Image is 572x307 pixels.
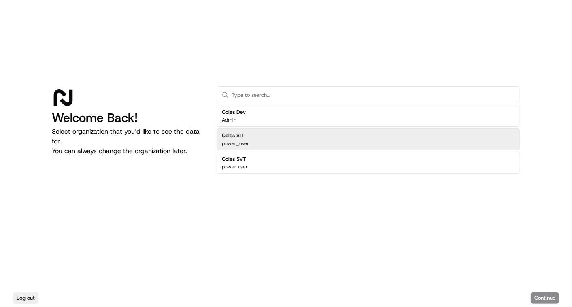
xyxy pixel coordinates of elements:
[217,103,520,175] div: Suggestions
[222,164,248,170] p: power user
[13,292,38,304] button: Log out
[222,132,249,139] h2: Coles SIT
[222,140,249,147] p: power_user
[52,111,204,125] h1: Welcome Back!
[222,156,248,163] h2: Coles SVT
[52,127,204,156] p: Select organization that you’d like to see the data for. You can always change the organization l...
[232,87,515,103] input: Type to search...
[222,109,246,116] h2: Coles Dev
[222,117,236,123] p: Admin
